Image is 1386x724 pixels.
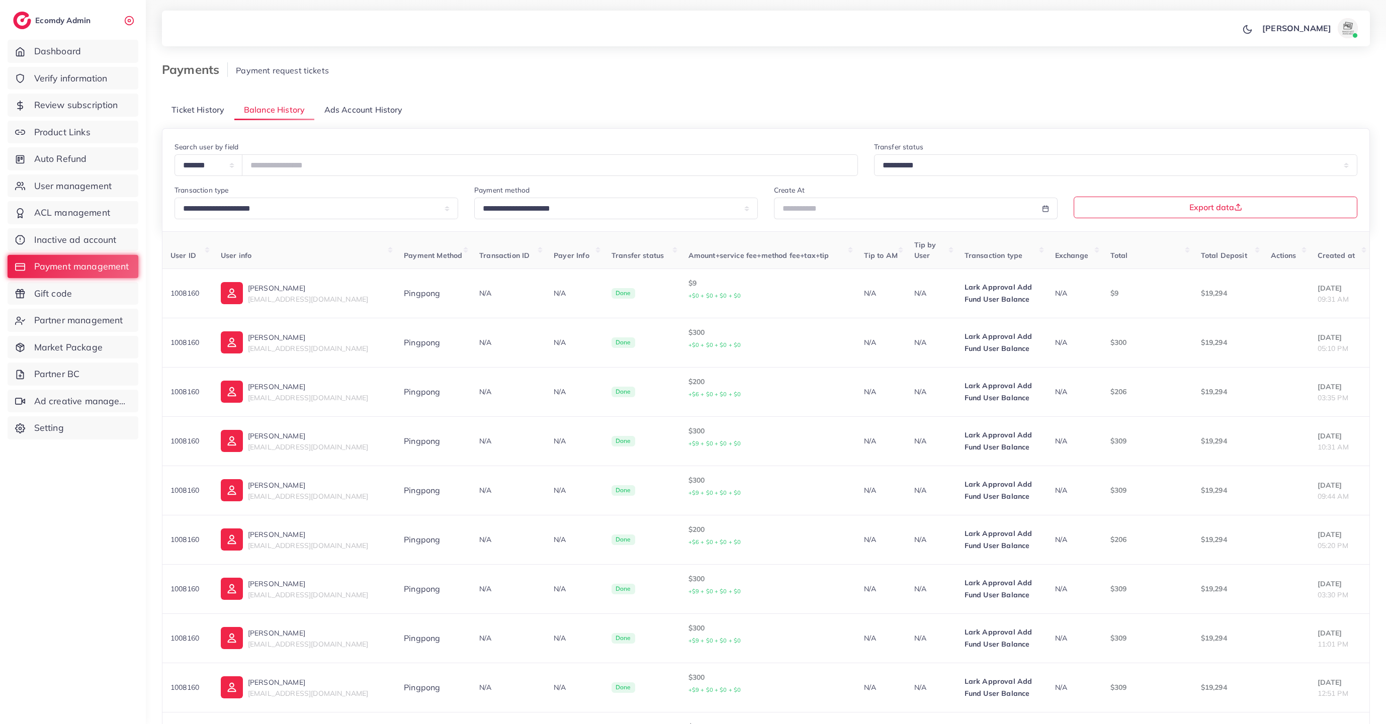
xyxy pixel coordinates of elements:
[34,72,108,85] span: Verify information
[248,381,368,393] p: [PERSON_NAME]
[864,435,898,447] p: N/A
[1201,336,1255,348] p: $19,294
[914,386,948,398] p: N/A
[914,435,948,447] p: N/A
[479,486,491,495] span: N/A
[221,676,243,698] img: ic-user-info.36bf1079.svg
[965,251,1023,260] span: Transaction type
[221,578,243,600] img: ic-user-info.36bf1079.svg
[244,104,305,116] span: Balance History
[404,583,463,595] div: Pingpong
[248,689,368,698] span: [EMAIL_ADDRESS][DOMAIN_NAME]
[864,484,898,496] p: N/A
[248,676,368,688] p: [PERSON_NAME]
[1201,583,1255,595] p: $19,294
[688,538,741,546] small: +$6 + $0 + $0 + $0
[774,185,805,195] label: Create At
[1318,251,1355,260] span: Created at
[34,341,103,354] span: Market Package
[248,430,368,442] p: [PERSON_NAME]
[34,421,64,434] span: Setting
[34,395,131,408] span: Ad creative management
[248,578,368,590] p: [PERSON_NAME]
[1110,533,1185,546] p: $206
[864,533,898,546] p: N/A
[864,251,898,260] span: Tip to AM
[479,683,491,692] span: N/A
[221,251,251,260] span: User info
[688,523,848,548] p: $200
[170,287,205,299] p: 1008160
[914,632,948,644] p: N/A
[8,121,138,144] a: Product Links
[864,386,898,398] p: N/A
[1110,632,1185,644] p: $309
[914,287,948,299] p: N/A
[1055,289,1067,298] span: N/A
[1201,435,1255,447] p: $19,294
[1055,251,1088,260] span: Exchange
[474,185,530,195] label: Payment method
[1110,287,1185,299] p: $9
[8,174,138,198] a: User management
[1110,435,1185,447] p: $309
[1318,541,1348,550] span: 05:20 PM
[612,633,635,644] span: Done
[236,65,329,75] span: Payment request tickets
[965,577,1039,601] p: Lark Approval Add Fund User Balance
[554,287,595,299] p: N/A
[688,440,741,447] small: +$9 + $0 + $0 + $0
[1201,251,1247,260] span: Total Deposit
[612,387,635,398] span: Done
[170,583,205,595] p: 1008160
[1318,393,1348,402] span: 03:35 PM
[1318,676,1361,688] p: [DATE]
[8,336,138,359] a: Market Package
[1110,484,1185,496] p: $309
[404,288,463,299] div: Pingpong
[8,390,138,413] a: Ad creative management
[1318,344,1348,353] span: 05:10 PM
[1318,578,1361,590] p: [DATE]
[221,430,243,452] img: ic-user-info.36bf1079.svg
[688,588,741,595] small: +$9 + $0 + $0 + $0
[8,67,138,90] a: Verify information
[914,336,948,348] p: N/A
[479,535,491,544] span: N/A
[688,326,848,351] p: $300
[914,484,948,496] p: N/A
[864,336,898,348] p: N/A
[1318,381,1361,393] p: [DATE]
[170,484,205,496] p: 1008160
[864,681,898,693] p: N/A
[864,632,898,644] p: N/A
[1055,387,1067,396] span: N/A
[612,436,635,447] span: Done
[170,435,205,447] p: 1008160
[965,380,1039,404] p: Lark Approval Add Fund User Balance
[170,533,205,546] p: 1008160
[34,260,129,273] span: Payment management
[34,233,117,246] span: Inactive ad account
[1318,295,1349,304] span: 09:31 AM
[965,281,1039,305] p: Lark Approval Add Fund User Balance
[170,386,205,398] p: 1008160
[248,393,368,402] span: [EMAIL_ADDRESS][DOMAIN_NAME]
[554,435,595,447] p: N/A
[965,527,1039,552] p: Lark Approval Add Fund User Balance
[221,381,243,403] img: ic-user-info.36bf1079.svg
[221,528,243,551] img: ic-user-info.36bf1079.svg
[34,99,118,112] span: Review subscription
[1110,583,1185,595] p: $309
[1338,18,1358,38] img: avatar
[221,282,243,304] img: ic-user-info.36bf1079.svg
[34,368,80,381] span: Partner BC
[874,142,923,152] label: Transfer status
[612,584,635,595] span: Done
[1055,633,1067,643] span: N/A
[612,288,635,299] span: Done
[34,314,123,327] span: Partner management
[34,179,112,193] span: User management
[248,479,368,491] p: [PERSON_NAME]
[248,590,368,599] span: [EMAIL_ADDRESS][DOMAIN_NAME]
